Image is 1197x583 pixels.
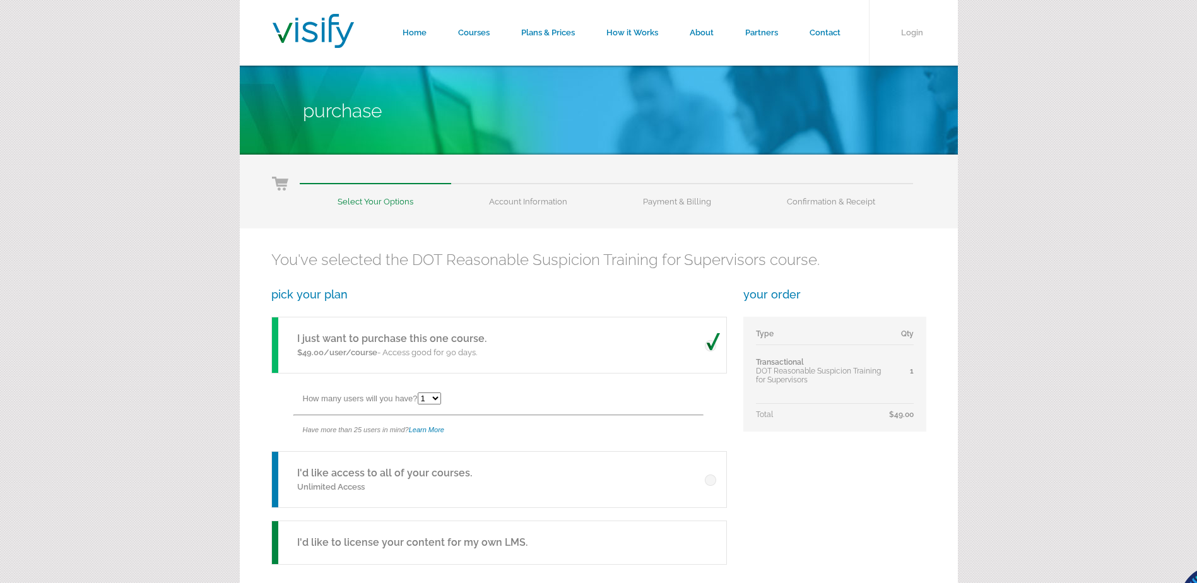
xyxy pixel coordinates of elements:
[409,426,444,433] a: Learn More
[303,100,382,122] span: Purchase
[889,329,914,345] td: Qty
[297,467,472,479] a: I'd like access to all of your courses.
[273,33,354,52] a: Visify Training
[743,288,926,301] h3: your order
[889,367,914,375] div: 1
[271,250,926,269] h2: You've selected the DOT Reasonable Suspicion Training for Supervisors course.
[300,183,451,206] li: Select Your Options
[756,329,889,345] td: Type
[271,288,726,301] h3: pick your plan
[297,348,377,357] span: $49.00/user/course
[889,410,914,419] span: $49.00
[605,183,749,206] li: Payment & Billing
[297,346,486,359] p: - Access good for 90 days.
[756,358,804,367] span: Transactional
[303,416,726,444] div: Have more than 25 users in mind?
[756,367,881,384] span: DOT Reasonable Suspicion Training for Supervisors
[297,482,365,492] span: Unlimited Access
[271,521,726,565] a: I'd like to license your content for my own LMS.
[297,331,486,346] h5: I just want to purchase this one course.
[297,535,528,550] h5: I'd like to license your content for my own LMS.
[749,183,913,206] li: Confirmation & Receipt
[451,183,605,206] li: Account Information
[303,386,726,415] div: How many users will you have?
[756,404,889,420] td: Total
[273,14,354,48] img: Visify Training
